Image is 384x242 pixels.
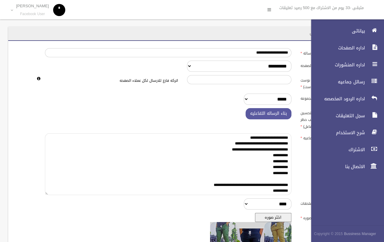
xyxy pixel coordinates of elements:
span: الاتصال بنا [306,164,367,170]
label: ارساله لمجموعه [296,94,353,102]
strong: Bussiness Manager [344,230,376,237]
a: سجل التعليقات [306,109,384,122]
span: الاشتراك [306,147,367,153]
label: نص الرساله الجماعيه [296,133,353,142]
a: اداره الصفحات [306,41,384,55]
a: بياناتى [306,24,384,38]
a: شرح الاستخدام [306,126,384,139]
p: [PERSON_NAME] [16,4,49,8]
span: اداره الصفحات [306,45,367,51]
button: بناء الرساله التفاعليه [246,108,291,119]
a: اداره الردود المخصصه [306,92,384,105]
button: اختر صوره [255,213,291,222]
small: Facebook User [16,12,49,16]
span: رسائل جماعيه [306,79,367,85]
span: شرح الاستخدام [306,130,367,136]
h6: اتركه فارغ للارسال لكل عملاء الصفحه [45,79,178,83]
span: Copyright © 2015 [314,230,343,237]
label: رساله تفاعليه (افضل لتحسين جوده الصفحه وتجنب حظر ضعف التفاعل) [296,108,353,130]
header: رسائل جماعيه / ارسال [302,27,356,39]
span: اداره الردود المخصصه [306,96,367,102]
label: ارسال ملحقات [296,198,353,207]
span: بياناتى [306,28,367,34]
label: صوره [296,213,353,221]
span: اداره المنشورات [306,62,367,68]
label: اسم الرساله [296,48,353,57]
a: اداره المنشورات [306,58,384,71]
a: الاتصال بنا [306,160,384,173]
a: رسائل جماعيه [306,75,384,88]
label: ارسل للمتفاعلين على بوست محدد(رابط البوست) [296,75,353,90]
a: الاشتراك [306,143,384,156]
label: الصفحه [296,61,353,69]
span: سجل التعليقات [306,113,367,119]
